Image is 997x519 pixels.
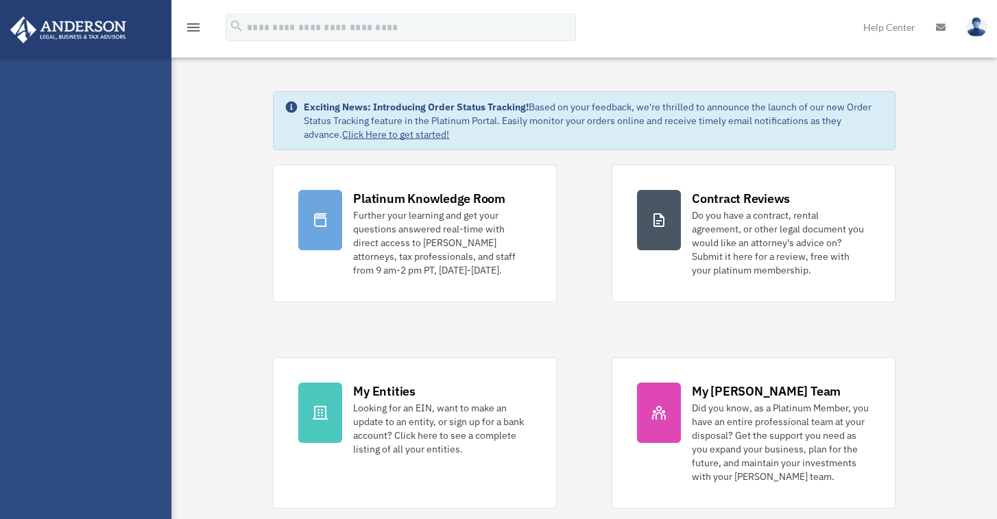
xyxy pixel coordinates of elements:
[342,128,449,141] a: Click Here to get started!
[692,190,790,207] div: Contract Reviews
[353,190,505,207] div: Platinum Knowledge Room
[692,401,870,483] div: Did you know, as a Platinum Member, you have an entire professional team at your disposal? Get th...
[353,208,531,277] div: Further your learning and get your questions answered real-time with direct access to [PERSON_NAM...
[273,165,557,302] a: Platinum Knowledge Room Further your learning and get your questions answered real-time with dire...
[6,16,130,43] img: Anderson Advisors Platinum Portal
[353,401,531,456] div: Looking for an EIN, want to make an update to an entity, or sign up for a bank account? Click her...
[304,101,529,113] strong: Exciting News: Introducing Order Status Tracking!
[612,165,896,302] a: Contract Reviews Do you have a contract, rental agreement, or other legal document you would like...
[692,208,870,277] div: Do you have a contract, rental agreement, or other legal document you would like an attorney's ad...
[229,19,244,34] i: search
[273,357,557,509] a: My Entities Looking for an EIN, want to make an update to an entity, or sign up for a bank accoun...
[692,383,841,400] div: My [PERSON_NAME] Team
[185,24,202,36] a: menu
[612,357,896,509] a: My [PERSON_NAME] Team Did you know, as a Platinum Member, you have an entire professional team at...
[353,383,415,400] div: My Entities
[185,19,202,36] i: menu
[304,100,883,141] div: Based on your feedback, we're thrilled to announce the launch of our new Order Status Tracking fe...
[966,17,987,37] img: User Pic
